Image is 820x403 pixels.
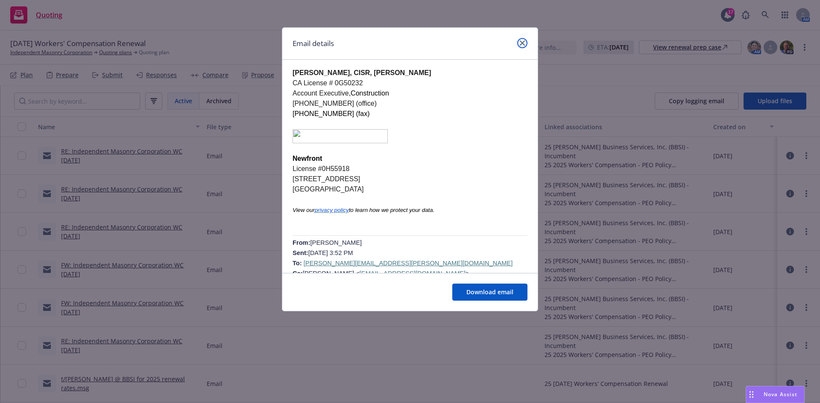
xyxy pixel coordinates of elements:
span: Account Executive [293,90,349,97]
a: privacy policy [315,207,349,213]
span: [PHONE_NUMBER] (fax) [293,110,369,117]
span: [STREET_ADDRESS] [293,175,360,183]
a: close [517,38,527,48]
span: Newfront [293,155,322,162]
div: Drag to move [746,386,757,403]
span: to learn how we protect your data. [349,207,435,213]
span: Download email [466,288,513,296]
a: [EMAIL_ADDRESS][DOMAIN_NAME] [360,270,466,277]
img: image005.png@01DBEB69.D7237440 [293,129,388,143]
span: Nova Assist [764,391,797,398]
h1: Email details [293,38,334,49]
b: To: [293,260,302,267]
span: [PERSON_NAME], CISR, [PERSON_NAME] [293,69,431,76]
span: CA License # 0G50232 [293,79,363,87]
a: [PERSON_NAME][EMAIL_ADDRESS][PERSON_NAME][DOMAIN_NAME] [304,260,512,267]
span: License #0H55918 [293,165,349,172]
b: Sent: [293,249,308,256]
button: Nova Assist [746,386,805,403]
span: [PHONE_NUMBER] (office) [293,100,377,107]
span: View our [293,207,315,213]
span: [GEOGRAPHIC_DATA] [293,186,364,193]
button: Download email [452,284,527,301]
span: From: [293,239,310,246]
span: , [349,90,351,97]
span: [PERSON_NAME] [DATE] 3:52 PM [PERSON_NAME] < > Independent Masonry Corporation WC [DATE] [293,239,512,287]
span: Construction [351,90,389,97]
b: Cc: [293,270,303,277]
